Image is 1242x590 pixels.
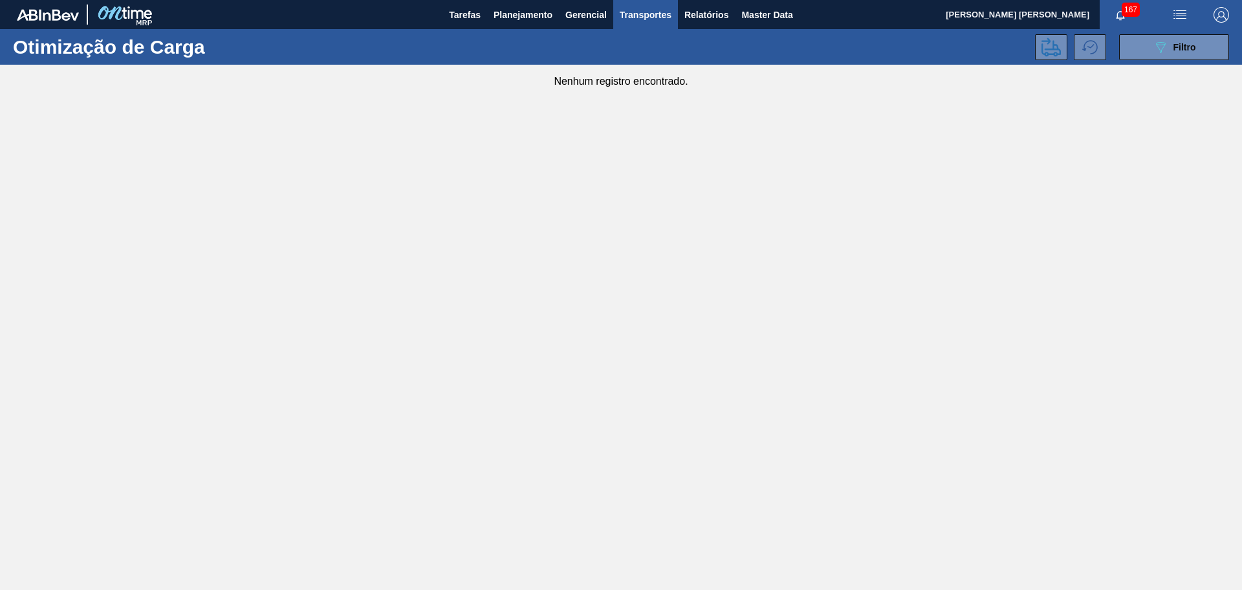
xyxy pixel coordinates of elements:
[1035,34,1074,60] div: Enviar para Transportes
[17,9,79,21] img: TNhmsLtSVTkK8tSr43FrP2fwEKptu5GPRR3wAAAABJRU5ErkJggg==
[1100,6,1141,24] button: Notificações
[1119,34,1229,60] button: Filtro
[741,7,792,23] span: Master Data
[565,7,607,23] span: Gerencial
[1214,7,1229,23] img: Logout
[620,7,671,23] span: Transportes
[1172,7,1188,23] img: userActions
[684,7,728,23] span: Relatórios
[1074,34,1113,60] div: Alterar para histórico
[554,76,688,87] div: Nenhum registro encontrado.
[13,39,248,54] h1: Otimização de Carga
[1122,3,1140,17] span: 167
[449,7,481,23] span: Tarefas
[494,7,552,23] span: Planejamento
[1173,42,1196,52] span: Filtro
